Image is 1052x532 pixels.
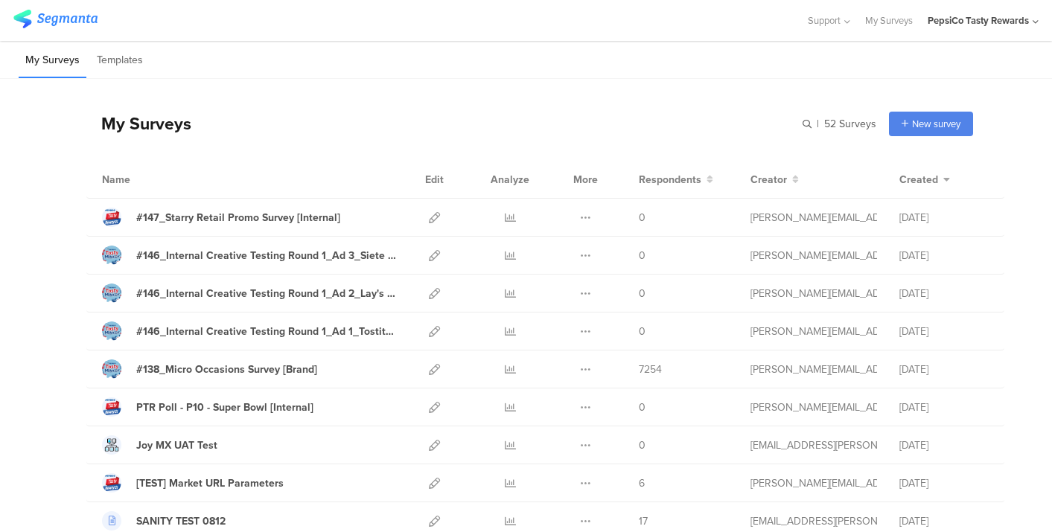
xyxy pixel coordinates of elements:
[639,475,645,491] span: 6
[136,286,396,301] div: #146_Internal Creative Testing Round 1_Ad 2_Lay's [Internal]
[13,10,98,28] img: segmanta logo
[102,397,313,417] a: PTR Poll - P10 - Super Bowl [Internal]
[639,286,645,301] span: 0
[808,13,841,28] span: Support
[639,362,662,377] span: 7254
[102,511,226,531] a: SANITY TEST 0812
[102,435,217,455] a: Joy MX UAT Test
[102,246,396,265] a: #146_Internal Creative Testing Round 1_Ad 3_Siete [Internal]
[750,248,877,263] div: megan.lynch@pepsico.com
[750,172,787,188] span: Creator
[750,513,877,529] div: andreza.godoy.contractor@pepsico.com
[899,513,989,529] div: [DATE]
[136,400,313,415] div: PTR Poll - P10 - Super Bowl [Internal]
[639,438,645,453] span: 0
[899,400,989,415] div: [DATE]
[136,438,217,453] div: Joy MX UAT Test
[899,475,989,491] div: [DATE]
[639,172,713,188] button: Respondents
[639,324,645,339] span: 0
[899,210,989,225] div: [DATE]
[639,248,645,263] span: 0
[488,161,532,198] div: Analyze
[814,116,821,132] span: |
[750,475,877,491] div: megan.lynch@pepsico.com
[899,324,989,339] div: [DATE]
[102,208,340,227] a: #147_Starry Retail Promo Survey [Internal]
[136,324,396,339] div: #146_Internal Creative Testing Round 1_Ad 1_Tostitos [Internal]
[750,172,799,188] button: Creator
[899,362,989,377] div: [DATE]
[102,473,284,493] a: [TEST] Market URL Parameters
[928,13,1029,28] div: PepsiCo Tasty Rewards
[639,513,648,529] span: 17
[19,43,86,78] li: My Surveys
[750,210,877,225] div: megan.lynch@pepsico.com
[136,362,317,377] div: #138_Micro Occasions Survey [Brand]
[90,43,150,78] li: Templates
[136,210,340,225] div: #147_Starry Retail Promo Survey [Internal]
[136,248,396,263] div: #146_Internal Creative Testing Round 1_Ad 3_Siete [Internal]
[899,438,989,453] div: [DATE]
[136,475,284,491] div: [TEST] Market URL Parameters
[899,248,989,263] div: [DATE]
[102,321,396,341] a: #146_Internal Creative Testing Round 1_Ad 1_Tostitos [Internal]
[418,161,450,198] div: Edit
[824,116,876,132] span: 52 Surveys
[136,513,226,529] div: SANITY TEST 0812
[899,172,950,188] button: Created
[899,286,989,301] div: [DATE]
[750,324,877,339] div: megan.lynch@pepsico.com
[639,172,701,188] span: Respondents
[750,362,877,377] div: megan.lynch@pepsico.com
[912,117,960,131] span: New survey
[102,172,191,188] div: Name
[102,283,396,303] a: #146_Internal Creative Testing Round 1_Ad 2_Lay's [Internal]
[899,172,938,188] span: Created
[102,359,317,379] a: #138_Micro Occasions Survey [Brand]
[86,111,191,136] div: My Surveys
[750,400,877,415] div: megan.lynch@pepsico.com
[639,400,645,415] span: 0
[570,161,602,198] div: More
[750,286,877,301] div: megan.lynch@pepsico.com
[750,438,877,453] div: andreza.godoy.contractor@pepsico.com
[639,210,645,225] span: 0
